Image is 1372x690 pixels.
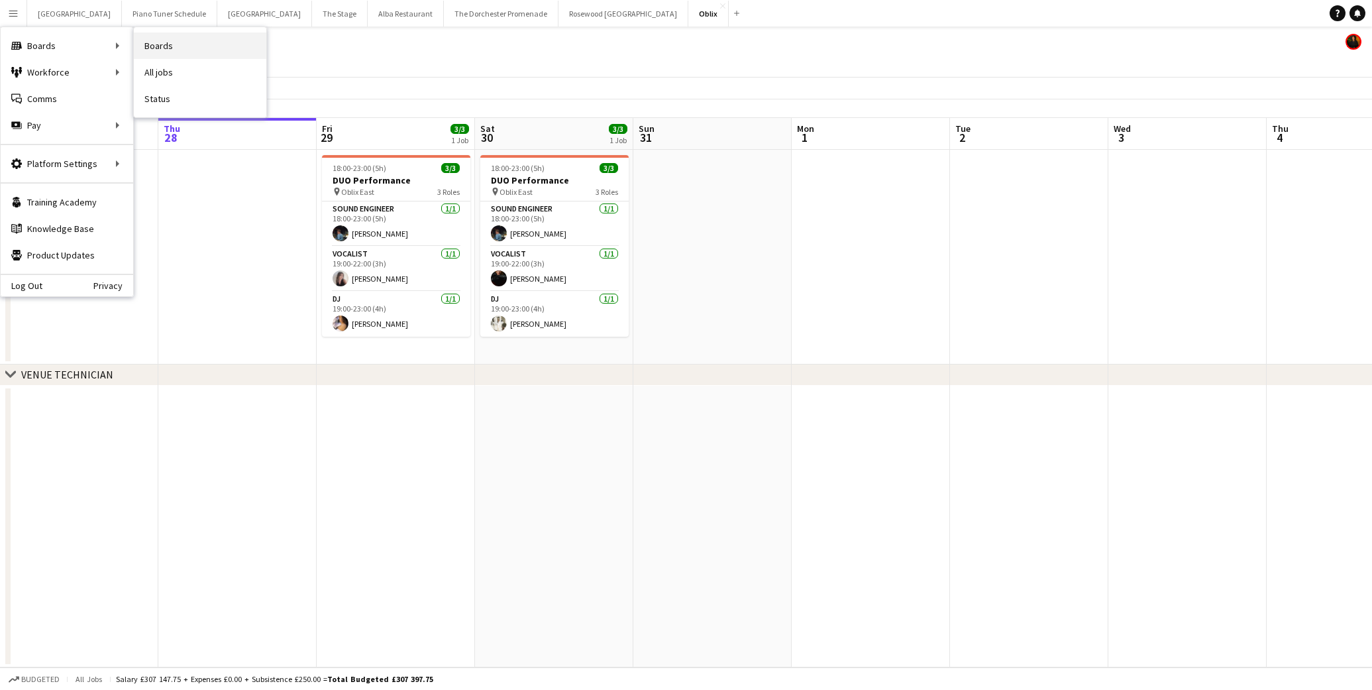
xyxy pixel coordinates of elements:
span: 3 Roles [437,187,460,197]
span: 3 [1112,130,1131,145]
span: 31 [637,130,655,145]
button: The Dorchester Promenade [444,1,558,27]
app-card-role: Vocalist1/119:00-22:00 (3h)[PERSON_NAME] [480,247,629,292]
span: Sat [480,123,495,135]
app-job-card: 18:00-23:00 (5h)3/3DUO Performance Oblix East3 RolesSound Engineer1/118:00-23:00 (5h)[PERSON_NAME... [480,155,629,337]
span: 3 Roles [596,187,618,197]
app-card-role: DJ1/119:00-23:00 (4h)[PERSON_NAME] [322,292,470,337]
app-user-avatar: Celine Amara [1346,34,1361,50]
span: Total Budgeted £307 397.75 [327,674,433,684]
app-card-role: Vocalist1/119:00-22:00 (3h)[PERSON_NAME] [322,247,470,292]
app-job-card: 18:00-23:00 (5h)3/3DUO Performance Oblix East3 RolesSound Engineer1/118:00-23:00 (5h)[PERSON_NAME... [322,155,470,337]
a: Status [134,86,266,112]
a: Product Updates [1,242,133,268]
button: Piano Tuner Schedule [122,1,217,27]
span: 2 [953,130,971,145]
h3: DUO Performance [322,174,470,186]
span: Sun [639,123,655,135]
span: 3/3 [441,163,460,173]
button: Oblix [688,1,729,27]
span: Fri [322,123,333,135]
button: [GEOGRAPHIC_DATA] [217,1,312,27]
app-card-role: Sound Engineer1/118:00-23:00 (5h)[PERSON_NAME] [322,201,470,247]
div: Salary £307 147.75 + Expenses £0.00 + Subsistence £250.00 = [116,674,433,684]
a: Comms [1,86,133,112]
div: 1 Job [609,135,627,145]
span: 30 [478,130,495,145]
span: 4 [1270,130,1289,145]
button: Alba Restaurant [368,1,444,27]
span: 1 [795,130,814,145]
span: Thu [1272,123,1289,135]
button: [GEOGRAPHIC_DATA] [27,1,122,27]
h3: DUO Performance [480,174,629,186]
a: Privacy [93,280,133,291]
div: Platform Settings [1,150,133,177]
span: 18:00-23:00 (5h) [491,163,545,173]
span: 18:00-23:00 (5h) [333,163,386,173]
a: Log Out [1,280,42,291]
div: Workforce [1,59,133,86]
app-card-role: Sound Engineer1/118:00-23:00 (5h)[PERSON_NAME] [480,201,629,247]
span: 3/3 [600,163,618,173]
a: All jobs [134,59,266,86]
div: 1 Job [451,135,468,145]
button: The Stage [312,1,368,27]
span: All jobs [73,674,105,684]
a: Boards [134,32,266,59]
a: Knowledge Base [1,215,133,242]
span: Oblix East [341,187,374,197]
span: Budgeted [21,675,60,684]
span: 3/3 [450,124,469,134]
div: Boards [1,32,133,59]
button: Rosewood [GEOGRAPHIC_DATA] [558,1,688,27]
span: Oblix East [500,187,533,197]
a: Training Academy [1,189,133,215]
span: Wed [1114,123,1131,135]
span: 28 [162,130,180,145]
span: Mon [797,123,814,135]
app-card-role: DJ1/119:00-23:00 (4h)[PERSON_NAME] [480,292,629,337]
span: 29 [320,130,333,145]
span: Thu [164,123,180,135]
div: Pay [1,112,133,139]
span: 3/3 [609,124,627,134]
div: VENUE TECHNICIAN [21,368,113,381]
button: Budgeted [7,672,62,687]
span: Tue [955,123,971,135]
